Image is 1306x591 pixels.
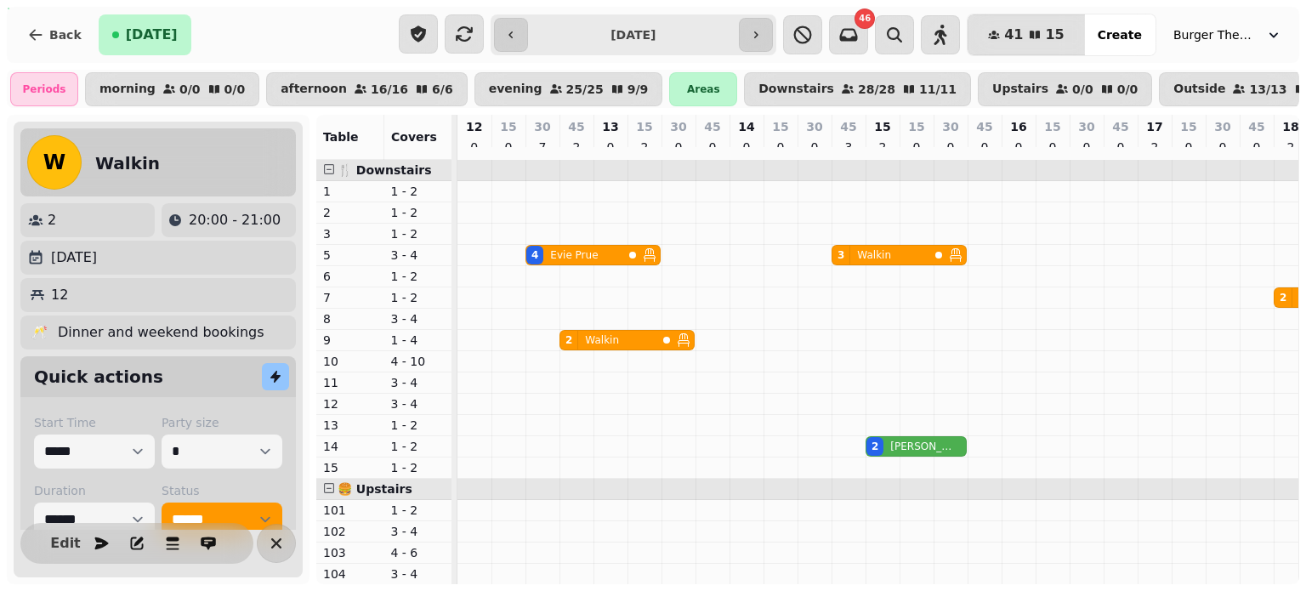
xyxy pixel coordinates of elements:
[162,482,282,499] label: Status
[391,225,446,242] p: 1 - 2
[323,183,378,200] p: 1
[34,414,155,431] label: Start Time
[126,28,178,42] span: [DATE]
[391,565,446,582] p: 3 - 4
[48,526,82,560] button: Edit
[391,544,446,561] p: 4 - 6
[978,139,991,156] p: 0
[874,118,890,135] p: 15
[371,83,408,95] p: 16 / 16
[49,29,82,41] span: Back
[466,118,482,135] p: 12
[391,268,446,285] p: 1 - 2
[391,523,446,540] p: 3 - 4
[323,268,378,285] p: 6
[758,82,834,96] p: Downstairs
[391,374,446,391] p: 3 - 4
[1173,26,1258,43] span: Burger Theory
[1248,118,1264,135] p: 45
[1280,291,1286,304] div: 2
[10,72,78,106] div: Periods
[992,82,1048,96] p: Upstairs
[669,72,737,106] div: Areas
[890,440,953,453] p: [PERSON_NAME] [PERSON_NAME]
[34,482,155,499] label: Duration
[1010,118,1026,135] p: 16
[859,14,871,23] span: 46
[474,72,663,106] button: evening25/259/9
[1216,139,1229,156] p: 0
[1282,118,1298,135] p: 18
[432,83,453,95] p: 6 / 6
[391,438,446,455] p: 1 - 2
[857,248,891,262] p: Walkin
[1163,20,1292,50] button: Burger Theory
[323,565,378,582] p: 104
[179,83,201,95] p: 0 / 0
[323,544,378,561] p: 103
[323,459,378,476] p: 15
[323,523,378,540] p: 102
[550,248,598,262] p: Evie Prue
[808,139,821,156] p: 0
[1214,118,1230,135] p: 30
[391,289,446,306] p: 1 - 2
[281,82,347,96] p: afternoon
[944,139,957,156] p: 0
[489,82,542,96] p: evening
[43,152,65,173] span: W
[570,139,583,156] p: 2
[391,130,437,144] span: Covers
[323,225,378,242] p: 3
[1046,139,1059,156] p: 0
[838,248,844,262] div: 3
[1045,28,1064,42] span: 15
[1148,139,1161,156] p: 2
[323,247,378,264] p: 5
[1117,83,1138,95] p: 0 / 0
[840,118,856,135] p: 45
[323,438,378,455] p: 14
[968,14,1085,55] button: 4115
[323,502,378,519] p: 101
[531,248,538,262] div: 4
[51,247,97,268] p: [DATE]
[910,139,923,156] p: 0
[1284,139,1297,156] p: 2
[468,139,481,156] p: 0
[585,333,619,347] p: Walkin
[772,118,788,135] p: 15
[323,289,378,306] p: 7
[85,72,259,106] button: morning0/00/0
[604,139,617,156] p: 0
[638,139,651,156] p: 2
[99,82,156,96] p: morning
[323,395,378,412] p: 12
[323,417,378,434] p: 13
[1098,29,1142,41] span: Create
[338,163,432,177] span: 🍴 Downstairs
[1080,139,1093,156] p: 0
[1112,118,1128,135] p: 45
[95,151,160,175] h2: Walkin
[34,365,163,389] h2: Quick actions
[31,322,48,343] p: 🥂
[1012,139,1025,156] p: 0
[224,83,246,95] p: 0 / 0
[978,72,1152,106] button: Upstairs0/00/0
[1004,28,1023,42] span: 41
[51,285,68,305] p: 12
[323,332,378,349] p: 9
[704,118,720,135] p: 45
[266,72,468,106] button: afternoon16/166/6
[1044,118,1060,135] p: 15
[942,118,958,135] p: 30
[806,118,822,135] p: 30
[162,414,282,431] label: Party size
[391,353,446,370] p: 4 - 10
[1084,14,1156,55] button: Create
[706,139,719,156] p: 0
[876,139,889,156] p: 2
[636,118,652,135] p: 15
[55,537,76,550] span: Edit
